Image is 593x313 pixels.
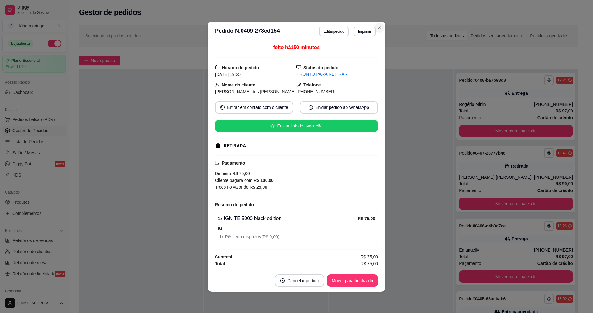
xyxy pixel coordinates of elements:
strong: Subtotal [215,254,232,259]
strong: 1 x [219,234,225,239]
strong: R$ 100,00 [254,178,274,183]
strong: Pagamento [222,161,245,165]
strong: IG [218,226,222,231]
span: R$ 75,00 [360,253,378,260]
h3: Pedido N. 0409-273cd154 [215,27,280,36]
button: starEnviar link de avaliação [215,120,378,132]
span: star [270,124,275,128]
button: Editarpedido [319,27,348,36]
span: credit-card [215,161,219,165]
strong: R$ 75,00 [358,216,375,221]
button: Imprimir [354,27,376,36]
span: Cliente pagará com [215,178,254,183]
strong: R$ 25,00 [250,185,267,190]
span: [PERSON_NAME] dos [PERSON_NAME] [215,89,296,94]
strong: Status do pedido [303,65,339,70]
button: close-circleCancelar pedido [275,274,324,287]
span: feito há 150 minutos [273,45,320,50]
span: Troco no valor de [215,185,250,190]
button: Close [374,23,384,33]
strong: Horário do pedido [222,65,259,70]
span: whats-app [220,105,225,110]
strong: Resumo do pedido [215,202,254,207]
div: PRONTO PARA RETIRAR [296,71,378,77]
strong: Total [215,261,225,266]
div: RETIRADA [224,143,246,149]
strong: Nome do cliente [222,82,255,87]
button: whats-appEnviar pedido ao WhatsApp [300,101,378,114]
span: phone [296,82,301,87]
span: desktop [296,65,301,69]
span: [PHONE_NUMBER] [296,89,335,94]
span: close-circle [280,278,285,283]
span: [DATE] 19:25 [215,72,241,77]
span: R$ 75,00 [231,171,250,176]
span: Pêssego raspberry ( R$ 0,00 ) [219,233,375,240]
strong: Telefone [303,82,321,87]
span: calendar [215,65,219,69]
span: R$ 75,00 [360,260,378,267]
button: whats-appEntrar em contato com o cliente [215,101,293,114]
strong: 1 x [218,216,223,221]
div: IGNITE 5000 black edition [218,215,358,222]
span: user [215,82,219,87]
span: Dinheiro [215,171,231,176]
button: Mover para finalizado [327,274,378,287]
span: whats-app [309,105,313,110]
